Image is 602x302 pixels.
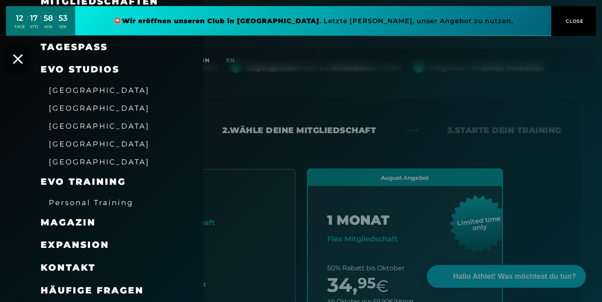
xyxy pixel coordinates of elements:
div: STD [30,24,38,30]
div: : [55,13,57,35]
button: CLOSE [551,6,596,36]
span: CLOSE [564,18,584,25]
div: 12 [14,12,25,24]
a: EVO Studios [41,64,120,75]
div: MIN [43,24,53,30]
div: 53 [59,12,67,24]
div: : [40,13,41,35]
div: TAGE [14,24,25,30]
div: 58 [43,12,53,24]
div: : [27,13,28,35]
div: SEK [59,24,67,30]
div: 17 [30,12,38,24]
a: TAGESPASS [41,42,108,53]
